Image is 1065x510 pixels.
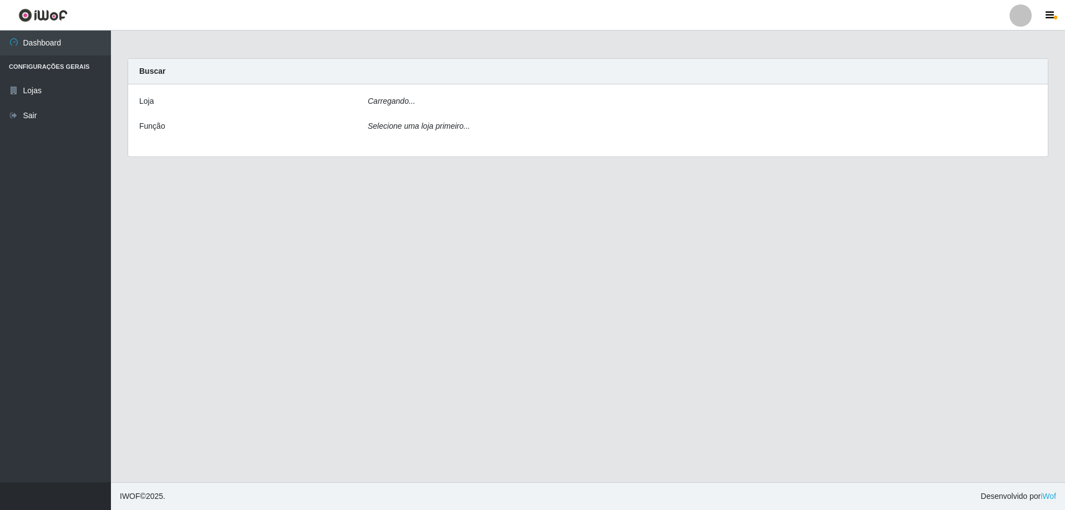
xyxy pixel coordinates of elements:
i: Selecione uma loja primeiro... [368,122,470,130]
span: © 2025 . [120,491,165,502]
img: CoreUI Logo [18,8,68,22]
label: Função [139,120,165,132]
strong: Buscar [139,67,165,75]
span: Desenvolvido por [981,491,1056,502]
label: Loja [139,95,154,107]
a: iWof [1041,492,1056,501]
i: Carregando... [368,97,415,105]
span: IWOF [120,492,140,501]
